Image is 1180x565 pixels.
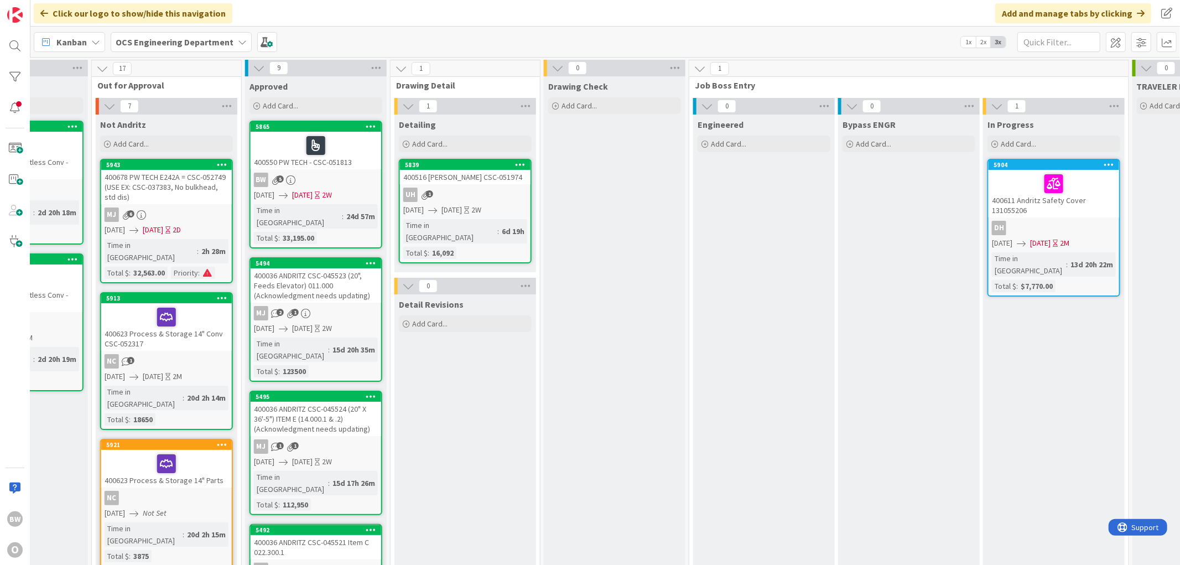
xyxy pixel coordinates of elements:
[1017,32,1100,52] input: Quick Filter...
[1007,100,1026,113] span: 1
[399,299,464,310] span: Detail Revisions
[56,35,87,49] span: Kanban
[254,499,278,511] div: Total $
[106,294,232,302] div: 5913
[256,123,381,131] div: 5865
[131,413,155,426] div: 18650
[251,173,381,187] div: BW
[441,204,462,216] span: [DATE]
[197,245,199,257] span: :
[251,132,381,169] div: 400550 PW TECH - CSC-051813
[105,224,125,236] span: [DATE]
[419,279,438,293] span: 0
[251,535,381,559] div: 400036 ANDRITZ CSC-045521 Item C 022.300.1
[992,221,1006,235] div: DH
[199,245,228,257] div: 2h 28m
[403,204,424,216] span: [DATE]
[1030,237,1051,249] span: [DATE]
[322,189,332,201] div: 2W
[292,309,299,316] span: 1
[399,119,436,130] span: Detailing
[396,80,526,91] span: Drawing Detail
[97,80,227,91] span: Out for Approval
[277,175,284,183] span: 5
[251,525,381,559] div: 5492400036 ANDRITZ CSC-045521 Item C 022.300.1
[171,267,198,279] div: Priority
[989,160,1119,217] div: 5904400611 Andritz Safety Cover 131055206
[256,526,381,534] div: 5492
[173,371,182,382] div: 2M
[400,160,531,184] div: 5839400516 [PERSON_NAME] CSC-051974
[100,119,146,130] span: Not Andritz
[106,161,232,169] div: 5943
[254,365,278,377] div: Total $
[992,280,1016,292] div: Total $
[101,491,232,505] div: NC
[989,221,1119,235] div: DH
[251,525,381,535] div: 5492
[344,210,378,222] div: 24d 57m
[400,188,531,202] div: uh
[278,365,280,377] span: :
[499,225,527,237] div: 6d 19h
[105,522,183,547] div: Time in [GEOGRAPHIC_DATA]
[251,306,381,320] div: MJ
[120,100,139,113] span: 7
[471,204,481,216] div: 2W
[412,319,448,329] span: Add Card...
[342,210,344,222] span: :
[322,456,332,468] div: 2W
[254,173,268,187] div: BW
[280,499,311,511] div: 112,950
[35,353,79,365] div: 2d 20h 19m
[412,62,430,75] span: 1
[1066,258,1068,271] span: :
[292,442,299,449] span: 1
[856,139,891,149] span: Add Card...
[129,413,131,426] span: :
[101,303,232,351] div: 400623 Process & Storage 14" Conv CSC-052317
[403,219,497,243] div: Time in [GEOGRAPHIC_DATA]
[405,161,531,169] div: 5839
[992,237,1012,249] span: [DATE]
[562,101,597,111] span: Add Card...
[251,439,381,454] div: MJ
[987,119,1034,130] span: In Progress
[254,439,268,454] div: MJ
[419,100,438,113] span: 1
[330,344,378,356] div: 15d 20h 35m
[568,61,587,75] span: 0
[105,550,129,562] div: Total $
[106,441,232,449] div: 5921
[116,37,233,48] b: OCS Engineering Department
[263,101,298,111] span: Add Card...
[101,440,232,450] div: 5921
[403,247,428,259] div: Total $
[330,477,378,489] div: 15d 17h 26m
[254,471,328,495] div: Time in [GEOGRAPHIC_DATA]
[33,206,35,219] span: :
[322,323,332,334] div: 2W
[105,386,183,410] div: Time in [GEOGRAPHIC_DATA]
[995,3,1151,23] div: Add and manage tabs by clicking
[412,139,448,149] span: Add Card...
[33,353,35,365] span: :
[105,371,125,382] span: [DATE]
[976,37,991,48] span: 2x
[251,268,381,303] div: 400036 ANDRITZ CSC-045523 (20", Feeds Elevator) 011.000 (Acknowledgment needs updating)
[994,161,1119,169] div: 5904
[254,456,274,468] span: [DATE]
[862,100,881,113] span: 0
[251,402,381,436] div: 400036 ANDRITZ CSC-045524 (20" X 36'-5") ITEM E (14.000.1 & .2) (Acknowledgment needs updating)
[183,392,184,404] span: :
[989,160,1119,170] div: 5904
[131,550,152,562] div: 3875
[292,456,313,468] span: [DATE]
[695,80,1115,91] span: Job Boss Entry
[113,139,149,149] span: Add Card...
[254,189,274,201] span: [DATE]
[23,2,50,15] span: Support
[1068,258,1116,271] div: 13d 20h 22m
[101,293,232,303] div: 5913
[105,239,197,263] div: Time in [GEOGRAPHIC_DATA]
